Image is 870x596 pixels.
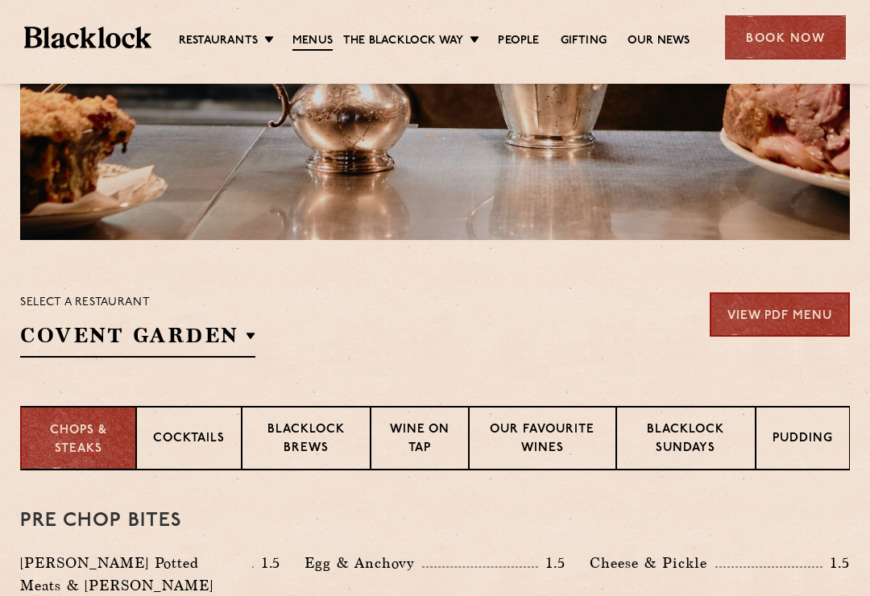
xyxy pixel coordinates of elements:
[292,33,333,51] a: Menus
[254,553,281,573] p: 1.5
[153,430,225,450] p: Cocktails
[179,33,258,49] a: Restaurants
[633,421,739,459] p: Blacklock Sundays
[773,430,833,450] p: Pudding
[710,292,850,337] a: View PDF Menu
[20,321,255,358] h2: Covent Garden
[725,15,846,60] div: Book Now
[628,33,690,49] a: Our News
[259,421,354,459] p: Blacklock Brews
[822,553,850,573] p: 1.5
[387,421,452,459] p: Wine on Tap
[561,33,607,49] a: Gifting
[304,552,422,574] p: Egg & Anchovy
[20,511,850,532] h3: Pre Chop Bites
[486,421,599,459] p: Our favourite wines
[538,553,565,573] p: 1.5
[590,552,715,574] p: Cheese & Pickle
[498,33,539,49] a: People
[20,292,255,313] p: Select a restaurant
[343,33,463,49] a: The Blacklock Way
[24,27,151,48] img: BL_Textured_Logo-footer-cropped.svg
[38,422,119,458] p: Chops & Steaks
